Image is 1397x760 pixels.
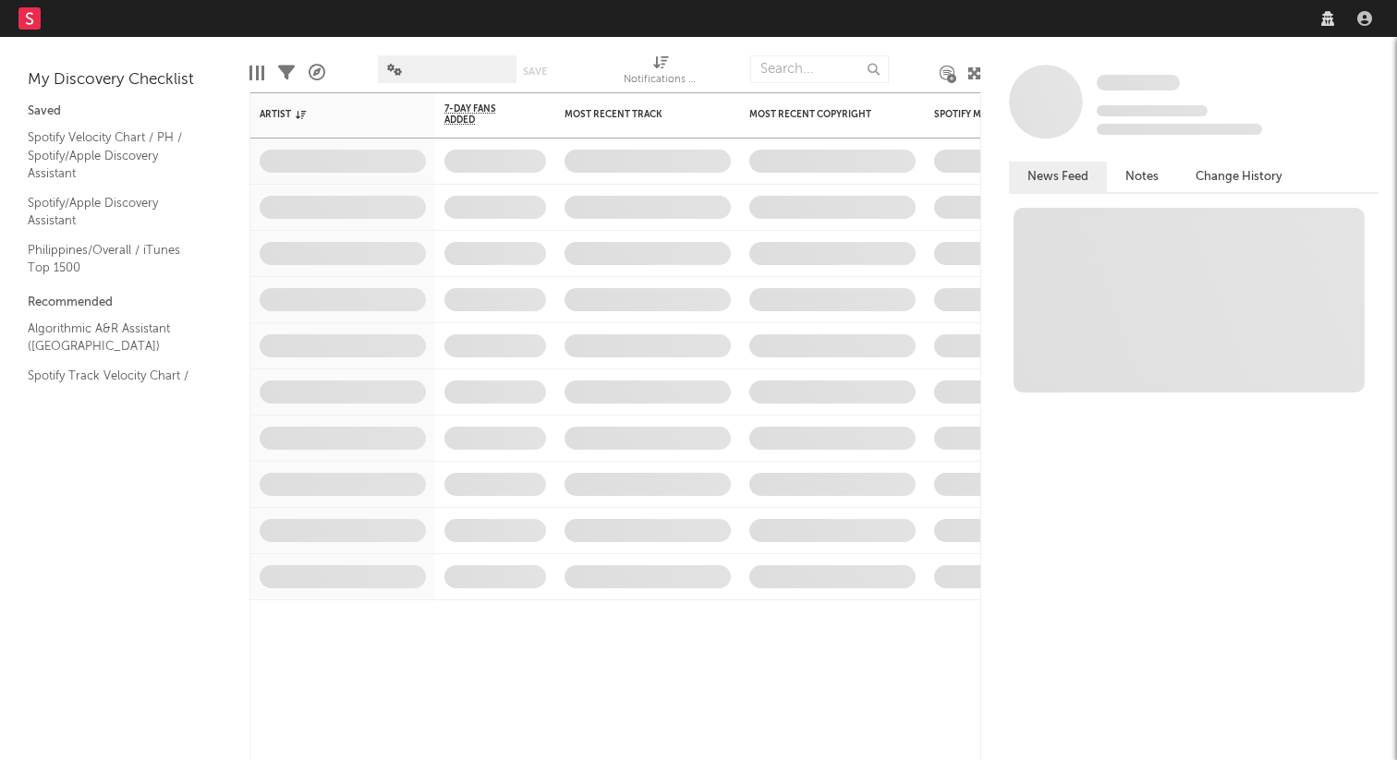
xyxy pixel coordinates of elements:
[1107,162,1177,192] button: Notes
[1097,105,1208,116] span: Tracking Since: [DATE]
[1009,162,1107,192] button: News Feed
[750,55,889,83] input: Search...
[249,46,264,100] div: Edit Columns
[28,101,222,123] div: Saved
[28,240,203,278] a: Philippines/Overall / iTunes Top 1500
[624,69,698,91] div: Notifications (Artist)
[1097,75,1180,90] span: Some Artist
[523,66,547,77] button: Save
[624,46,698,100] div: Notifications (Artist)
[28,319,203,356] a: Algorithmic A&R Assistant ([GEOGRAPHIC_DATA])
[1097,124,1262,135] span: 0 fans last week
[934,109,1073,120] div: Spotify Monthly Listeners
[749,109,888,120] div: Most Recent Copyright
[444,103,518,126] span: 7-Day Fans Added
[1097,74,1180,92] a: Some Artist
[565,109,703,120] div: Most Recent Track
[28,366,203,404] a: Spotify Track Velocity Chart / PH
[28,127,203,184] a: Spotify Velocity Chart / PH / Spotify/Apple Discovery Assistant
[278,46,295,100] div: Filters
[260,109,398,120] div: Artist
[28,69,222,91] div: My Discovery Checklist
[28,193,203,231] a: Spotify/Apple Discovery Assistant
[28,292,222,314] div: Recommended
[1177,162,1301,192] button: Change History
[309,46,325,100] div: A&R Pipeline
